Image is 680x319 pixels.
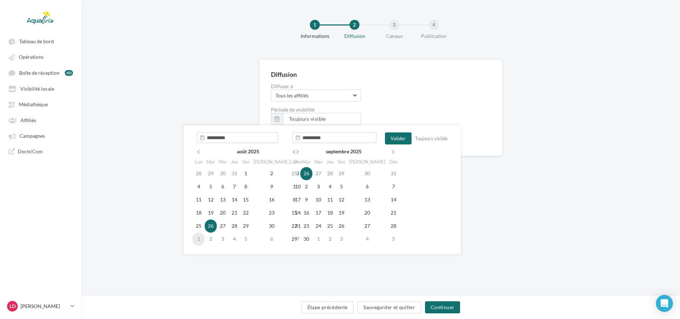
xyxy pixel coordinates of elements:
label: Diffuser à [271,84,491,89]
button: Continuer [425,301,460,313]
td: 1 [288,180,300,193]
td: 14 [387,193,399,206]
td: 20 [347,206,387,220]
td: 28 [324,167,336,180]
td: 12 [205,193,217,206]
th: septembre 2025 [300,146,387,157]
div: 40 [65,70,73,76]
td: 18 [192,206,205,220]
th: Ven [240,157,251,167]
th: Lun [288,157,300,167]
a: Tableau de bord [4,35,77,47]
th: Jeu [324,157,336,167]
td: 31 [387,167,399,180]
td: 6 [217,180,229,193]
td: 25 [192,220,205,233]
th: Jeu [229,157,240,167]
span: LD [10,303,16,310]
td: 4 [229,233,240,246]
span: Docto'Com [18,148,43,155]
div: Canaux [372,33,417,40]
th: août 2025 [205,146,291,157]
td: 16 [251,193,291,206]
td: 11 [192,193,205,206]
div: Informations [292,33,338,40]
span: Affiliés [21,117,36,123]
button: Valider [385,132,411,144]
div: Diffusion [271,71,297,78]
th: Mer [312,157,324,167]
div: 1 [310,20,320,30]
td: 26 [205,220,217,233]
td: 2 [251,167,291,180]
div: 2 [350,20,359,30]
td: 6 [347,180,387,193]
td: 29 [205,167,217,180]
button: Étape précédente [301,301,354,313]
td: 30 [347,167,387,180]
td: 5 [240,233,251,246]
div: Open Intercom Messenger [656,295,673,312]
td: 4 [192,180,205,193]
td: 30 [300,233,312,246]
td: 2 [205,233,217,246]
span: Toujours visible [289,116,326,122]
span: Visibilité locale [20,86,54,92]
td: 8 [240,180,251,193]
th: [PERSON_NAME] [347,157,387,167]
td: 28 [387,220,399,233]
a: Visibilité locale [4,82,77,95]
td: 28 [192,167,205,180]
td: 9 [300,193,312,206]
td: 25 [324,220,336,233]
td: 24 [312,220,324,233]
td: 16 [300,206,312,220]
td: 7 [229,180,240,193]
div: Diffusion [332,33,377,40]
td: 3 [336,233,347,246]
div: myselect [271,90,361,102]
td: 8 [288,193,300,206]
p: [PERSON_NAME] [21,303,68,310]
a: Médiathèque [4,98,77,110]
td: 4 [347,233,387,246]
td: 2 [324,233,336,246]
span: Médiathèque [19,102,48,108]
td: 27 [217,220,229,233]
span: Opérations [19,54,44,60]
th: Ven [336,157,347,167]
td: 5 [387,233,399,246]
td: 12 [336,193,347,206]
td: 2 [300,180,312,193]
td: 30 [251,220,291,233]
td: 29 [288,233,300,246]
td: 3 [217,233,229,246]
td: 21 [387,206,399,220]
th: [PERSON_NAME] [251,157,291,167]
td: 28 [229,220,240,233]
td: 27 [312,167,324,180]
td: 11 [324,193,336,206]
td: 21 [229,206,240,220]
td: 1 [192,233,205,246]
th: Mar [300,157,312,167]
td: 15 [288,206,300,220]
td: 31 [229,167,240,180]
td: 5 [205,180,217,193]
a: Boîte de réception 40 [4,66,77,79]
td: 22 [288,220,300,233]
td: 29 [336,167,347,180]
span: Tableau de bord [19,38,54,44]
td: 22 [240,206,251,220]
span: Boîte de réception [19,70,59,76]
th: Mer [217,157,229,167]
label: Période de visibilité [271,107,491,112]
td: 1 [312,233,324,246]
td: 26 [300,167,312,180]
td: 23 [300,220,312,233]
button: Sauvegarder et quitter [357,301,421,313]
div: Publication [411,33,457,40]
td: 15 [240,193,251,206]
td: 5 [336,180,347,193]
div: 4 [429,20,439,30]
